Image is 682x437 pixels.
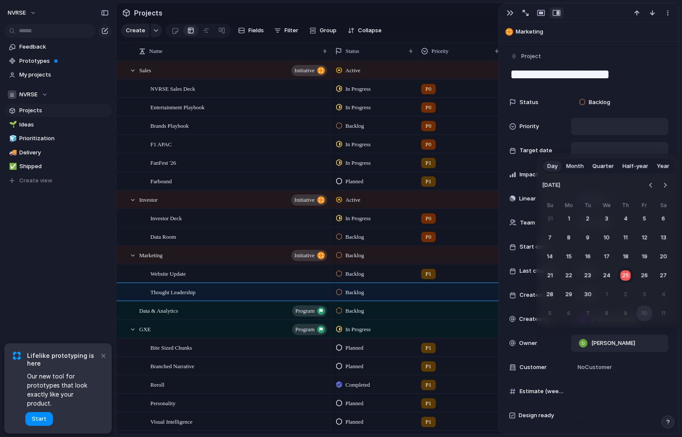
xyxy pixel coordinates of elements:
[542,202,671,321] table: September 2025
[542,230,558,246] button: Sunday, September 7th, 2025
[599,249,615,265] button: Wednesday, September 17th, 2025
[618,268,633,283] button: Today, Thursday, September 25th, 2025
[656,249,671,265] button: Saturday, September 20th, 2025
[561,306,577,321] button: Monday, October 6th, 2025
[542,268,558,283] button: Sunday, September 21st, 2025
[542,202,558,211] th: Sunday
[561,268,577,283] button: Monday, September 22nd, 2025
[561,287,577,302] button: Monday, September 29th, 2025
[593,162,614,170] span: Quarter
[656,230,671,246] button: Saturday, September 13th, 2025
[580,268,596,283] button: Tuesday, September 23rd, 2025
[580,230,596,246] button: Tuesday, September 9th, 2025
[543,159,562,173] button: Day
[588,159,618,173] button: Quarter
[599,306,615,321] button: Wednesday, October 8th, 2025
[637,230,652,246] button: Friday, September 12th, 2025
[618,230,633,246] button: Thursday, September 11th, 2025
[618,211,633,227] button: Thursday, September 4th, 2025
[561,211,577,227] button: Monday, September 1st, 2025
[637,249,652,265] button: Friday, September 19th, 2025
[637,306,652,321] button: Friday, October 10th, 2025
[618,249,633,265] button: Thursday, September 18th, 2025
[580,211,596,227] button: Tuesday, September 2nd, 2025
[637,202,652,211] th: Friday
[656,211,671,227] button: Saturday, September 6th, 2025
[542,306,558,321] button: Sunday, October 5th, 2025
[656,306,671,321] button: Saturday, October 11th, 2025
[599,202,615,211] th: Wednesday
[599,230,615,246] button: Wednesday, September 10th, 2025
[542,249,558,265] button: Sunday, September 14th, 2025
[562,159,588,173] button: Month
[580,306,596,321] button: Tuesday, October 7th, 2025
[637,268,652,283] button: Friday, September 26th, 2025
[561,249,577,265] button: Monday, September 15th, 2025
[599,211,615,227] button: Wednesday, September 3rd, 2025
[542,176,560,195] span: [DATE]
[637,211,652,227] button: Friday, September 5th, 2025
[618,306,633,321] button: Thursday, October 9th, 2025
[561,202,577,211] th: Monday
[618,287,633,302] button: Thursday, October 2nd, 2025
[542,287,558,302] button: Sunday, September 28th, 2025
[645,179,657,191] button: Go to the Previous Month
[542,211,558,227] button: Sunday, August 31st, 2025
[653,159,674,173] button: Year
[618,202,633,211] th: Thursday
[561,230,577,246] button: Monday, September 8th, 2025
[547,162,558,170] span: Day
[656,287,671,302] button: Saturday, October 4th, 2025
[656,268,671,283] button: Saturday, September 27th, 2025
[580,287,596,302] button: Tuesday, September 30th, 2025
[599,268,615,283] button: Wednesday, September 24th, 2025
[580,249,596,265] button: Tuesday, September 16th, 2025
[656,202,671,211] th: Saturday
[637,287,652,302] button: Friday, October 3rd, 2025
[623,162,648,170] span: Half-year
[618,159,653,173] button: Half-year
[657,162,670,170] span: Year
[659,179,671,191] button: Go to the Next Month
[580,202,596,211] th: Tuesday
[566,162,584,170] span: Month
[599,287,615,302] button: Wednesday, October 1st, 2025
